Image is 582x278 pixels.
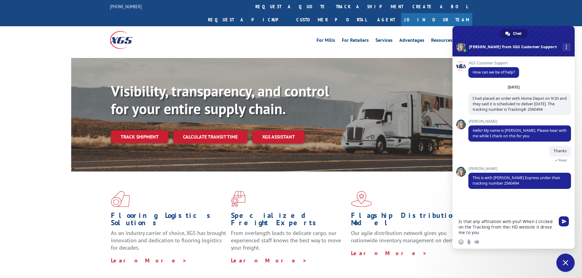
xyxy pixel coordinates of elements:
[342,38,369,45] a: For Retailers
[111,191,130,207] img: xgs-icon-total-supply-chain-intelligence-red
[292,13,371,26] a: Customer Portal
[562,43,571,51] div: More channels
[231,257,307,264] a: Learn More >
[371,13,401,26] a: Agent
[351,191,372,207] img: xgs-icon-flagship-distribution-model-red
[468,119,571,124] span: [PERSON_NAME]
[401,13,472,26] a: Join Our Team
[317,38,335,45] a: For Mills
[231,229,346,257] p: From overlength loads to delicate cargo, our experienced staff knows the best way to move your fr...
[556,254,575,272] div: Close chat
[173,130,247,143] a: Calculate transit time
[351,250,427,257] a: Learn More >
[111,212,226,229] h1: Flooring Logistics Solutions
[473,128,567,139] span: Hello! My name is [PERSON_NAME]. Please bear with me while I check on this for you
[399,38,424,45] a: Advantages
[111,229,226,251] span: As an industry carrier of choice, XGS has brought innovation and dedication to flooring logistics...
[473,175,560,186] span: This is with [PERSON_NAME] Express under their tracking number 2560494
[459,219,555,235] textarea: Compose your message...
[513,29,522,38] span: Chat
[554,148,567,153] span: Thanks
[559,158,567,162] span: Read
[203,13,292,26] a: Request a pickup
[459,240,463,244] span: Insert an emoji
[467,240,471,244] span: Send a file
[231,212,346,229] h1: Specialized Freight Experts
[468,61,519,65] span: XGS Customer Support
[375,38,393,45] a: Services
[500,29,528,38] div: Chat
[231,191,245,207] img: xgs-icon-focused-on-flooring-red
[473,96,567,112] span: I had placed an order with Home Depot on 9/20 and they said it is scheduled to deliver [DATE]. Th...
[468,167,571,171] span: [PERSON_NAME]
[473,70,515,75] span: How can we be of help?
[111,130,168,143] a: Track shipment
[351,229,463,244] span: Our agile distribution network gives you nationwide inventory management on demand.
[351,212,467,229] h1: Flagship Distribution Model
[508,85,520,89] div: [DATE]
[110,3,142,9] a: [PHONE_NUMBER]
[111,257,187,264] a: Learn More >
[474,240,479,244] span: Audio message
[252,130,305,143] a: XGS ASSISTANT
[111,81,329,118] b: Visibility, transparency, and control for your entire supply chain.
[559,216,569,226] span: Send
[431,38,452,45] a: Resources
